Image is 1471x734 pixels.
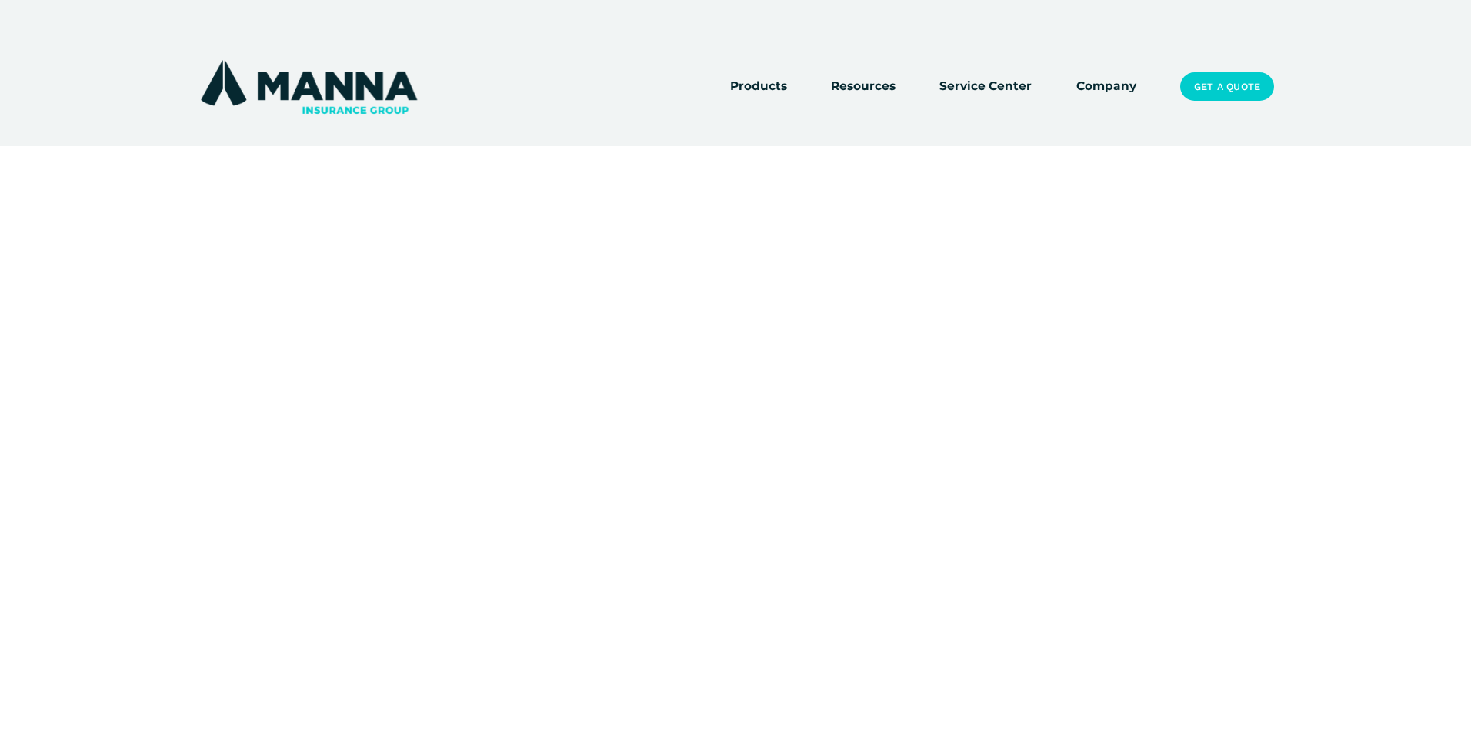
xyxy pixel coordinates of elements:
[831,77,896,96] span: Resources
[939,76,1032,98] a: Service Center
[730,76,787,98] a: folder dropdown
[1180,72,1274,102] a: Get a Quote
[1076,76,1136,98] a: Company
[730,77,787,96] span: Products
[197,57,421,117] img: Manna Insurance Group
[831,76,896,98] a: folder dropdown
